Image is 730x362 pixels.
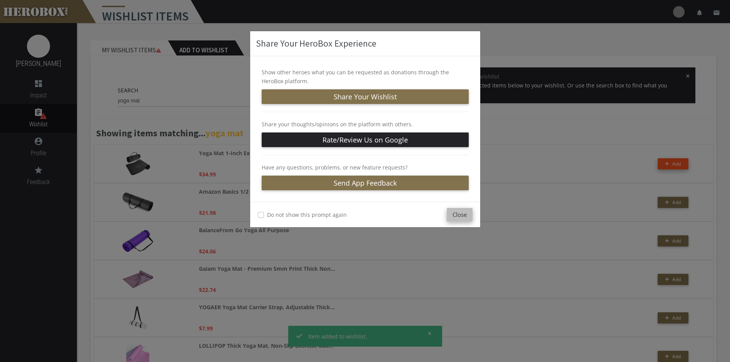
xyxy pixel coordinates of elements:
button: Share Your Wishlist [262,89,469,104]
p: Share your thoughts/opinions on the platform with others. [262,120,469,129]
button: Close [447,208,473,221]
h3: Share Your HeroBox Experience [256,37,474,50]
p: Have any questions, problems, or new feature requests? [262,163,469,172]
p: Show other heroes what you can be requested as donations through the HeroBox platform. [262,68,469,85]
label: Do not show this prompt again [267,210,347,219]
a: Rate/Review Us on Google [262,132,469,147]
a: Send App Feedback [262,176,469,190]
